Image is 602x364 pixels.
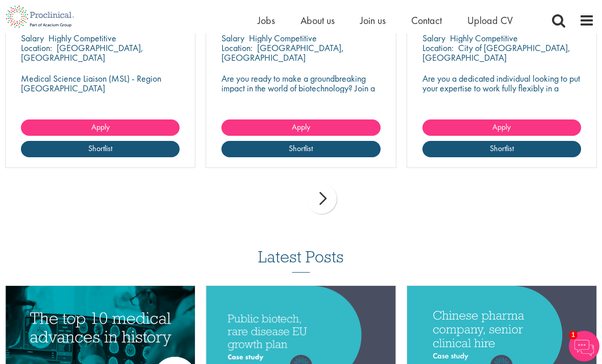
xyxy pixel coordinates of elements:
[569,331,578,339] span: 1
[21,42,143,63] p: [GEOGRAPHIC_DATA], [GEOGRAPHIC_DATA]
[221,42,344,63] p: [GEOGRAPHIC_DATA], [GEOGRAPHIC_DATA]
[21,32,44,44] span: Salary
[422,141,581,157] a: Shortlist
[249,32,317,44] p: Highly Competitive
[492,122,511,132] span: Apply
[411,14,442,27] a: Contact
[21,74,180,93] p: Medical Science Liaison (MSL) - Region [GEOGRAPHIC_DATA]
[21,141,180,157] a: Shortlist
[306,183,337,214] div: next
[292,122,310,132] span: Apply
[21,42,52,54] span: Location:
[21,119,180,136] a: Apply
[422,42,454,54] span: Location:
[422,32,445,44] span: Salary
[221,32,244,44] span: Salary
[422,42,570,63] p: City of [GEOGRAPHIC_DATA], [GEOGRAPHIC_DATA]
[467,14,513,27] a: Upload CV
[450,32,518,44] p: Highly Competitive
[221,119,380,136] a: Apply
[258,14,275,27] a: Jobs
[422,119,581,136] a: Apply
[360,14,386,27] a: Join us
[221,74,380,112] p: Are you ready to make a groundbreaking impact in the world of biotechnology? Join a growing compa...
[48,32,116,44] p: Highly Competitive
[300,14,335,27] a: About us
[221,42,253,54] span: Location:
[422,74,581,122] p: Are you a dedicated individual looking to put your expertise to work fully flexibly in a remote p...
[91,122,110,132] span: Apply
[258,248,344,273] h3: Latest Posts
[221,141,380,157] a: Shortlist
[569,331,599,361] img: Chatbot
